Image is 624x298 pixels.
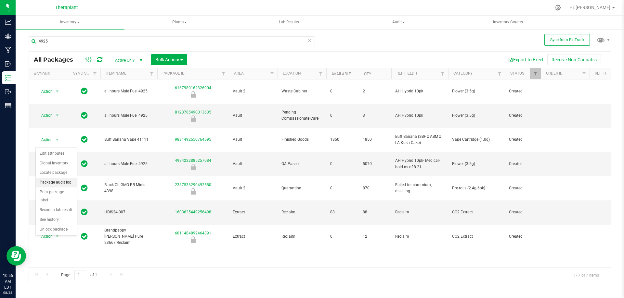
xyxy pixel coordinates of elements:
[316,68,326,79] a: Filter
[233,233,274,240] span: Extract
[104,161,153,167] span: all:hours Mule Fuel 4925
[175,210,211,214] a: 1603635449256498
[156,188,230,195] div: Newly Received
[363,233,387,240] span: 12
[509,137,537,143] span: Created
[510,71,524,76] a: Status
[330,137,355,143] span: 1850
[74,270,86,280] input: 1
[151,54,187,65] button: Bulk Actions
[233,137,274,143] span: Vault
[452,137,501,143] span: Vape Cartridge (1.0g)
[36,149,77,159] li: Edit attributes
[162,71,185,76] a: Package ID
[344,16,453,29] a: Audit
[569,5,612,10] span: Hi, [PERSON_NAME]!
[554,5,562,11] div: Manage settings
[364,72,371,76] a: Qty
[331,72,351,76] a: Available
[125,16,234,29] span: Plants
[175,86,211,90] a: 6167980162326904
[395,209,444,215] span: Reclaim
[156,91,230,98] div: Newly Received
[568,270,604,280] span: 1 - 7 of 7 items
[281,109,322,122] span: Pending Compassionate Care
[235,16,344,29] a: Lab Results
[3,273,13,290] p: 10:56 AM EDT
[509,88,537,94] span: Created
[53,87,61,96] span: select
[579,68,590,79] a: Filter
[233,88,274,94] span: Vault 2
[73,71,98,76] a: Sync Status
[233,185,274,191] span: Vault 2
[504,54,547,65] button: Export to Excel
[452,209,501,215] span: CO2 Extract
[5,75,11,81] inline-svg: Inventory
[35,135,53,144] span: Action
[175,183,211,187] a: 2387536290492580
[156,115,230,122] div: Newly Received
[233,209,274,215] span: Extract
[363,137,387,143] span: 1850
[283,71,301,76] a: Location
[29,36,315,46] input: Search Package ID, Item Name, SKU, Lot or Part Number...
[234,71,244,76] a: Area
[34,72,65,76] div: Actions
[330,233,355,240] span: 0
[55,5,78,10] span: Theraplant
[452,233,501,240] span: CO2 Extract
[36,215,77,225] li: See history
[81,111,88,120] span: In Sync
[35,232,53,241] span: Action
[437,68,448,79] a: Filter
[175,158,211,163] a: 4984222885257084
[81,208,88,217] span: In Sync
[104,113,153,119] span: all:hours Mule Fuel 4925
[452,185,501,191] span: Pre-rolls (2.4g-6pk)
[395,182,444,194] span: Failed for chromium, distilling
[494,68,505,79] a: Filter
[156,164,230,170] div: Newly Received
[53,111,61,120] span: select
[546,71,563,76] a: Order Id
[56,270,102,280] span: Page of 1
[363,88,387,94] span: 2
[395,113,444,119] span: AH Hybrid 10pk
[90,68,100,79] a: Filter
[550,38,584,42] span: Sync from BioTrack
[36,168,77,178] li: Locate package
[5,19,11,25] inline-svg: Analytics
[307,36,312,45] span: Clear
[233,113,274,119] span: Vault
[175,231,211,235] a: 6811484892464891
[395,88,444,94] span: AH Hybrid 10pk
[36,225,77,234] li: Unlock package
[454,16,563,29] a: Inventory Counts
[547,54,601,65] button: Receive Non-Cannabis
[484,19,532,25] span: Inventory Counts
[104,227,153,246] span: Grandpappy [PERSON_NAME] Pure 23667 Reclaim
[16,16,124,29] a: Inventory
[281,137,322,143] span: Finished Goods
[155,57,183,62] span: Bulk Actions
[395,233,444,240] span: Reclaim
[36,178,77,187] li: Package audit log
[452,113,501,119] span: Flower (3.5g)
[281,88,322,94] span: Waste Cabinet
[53,232,61,241] span: select
[125,16,234,29] a: Plants
[396,71,418,76] a: Ref Field 1
[36,187,77,205] li: Print package label
[104,209,153,215] span: HDIS24-007
[395,134,444,146] span: Buff Banana (SBF x ABM x LA Kush Cake)
[5,33,11,39] inline-svg: Grow
[395,158,444,170] span: AH Hybrid 10pk- Medical- hold as of 8.21
[175,110,211,114] a: 8123785490013635
[6,246,26,266] iframe: Resource center
[81,87,88,96] span: In Sync
[452,88,501,94] span: Flower (3.5g)
[104,88,153,94] span: all:hours Mule Fuel 4925
[156,236,230,243] div: Vault - WIP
